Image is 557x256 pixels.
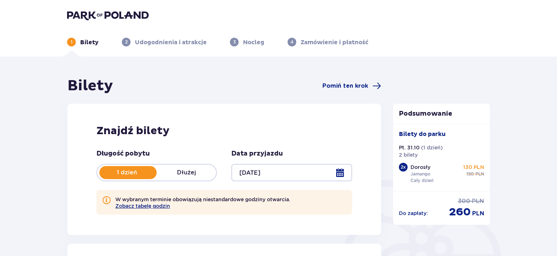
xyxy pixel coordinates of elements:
span: PLN [475,171,484,177]
p: 4 [290,39,293,45]
p: 2 [125,39,128,45]
img: Park of Poland logo [67,10,149,20]
p: Zamówienie i płatność [301,38,368,46]
p: 3 [233,39,236,45]
span: 150 [466,171,474,177]
p: Data przyjazdu [231,149,283,158]
div: 2 x [399,163,408,172]
h2: Znajdź bilety [96,124,352,138]
p: Dłużej [157,169,216,177]
p: ( 1 dzień ) [421,144,443,151]
p: 130 PLN [463,164,484,171]
span: PLN [472,210,484,218]
p: Podsumowanie [393,110,490,118]
span: PLN [472,197,484,205]
p: Nocleg [243,38,264,46]
p: Pt. 31.10 [399,144,420,151]
button: Zobacz tabelę godzin [115,203,170,209]
p: 1 dzień [97,169,157,177]
a: Pomiń ten krok [322,82,381,90]
div: 3Nocleg [230,38,264,46]
p: 1 [71,39,73,45]
span: Pomiń ten krok [322,82,368,90]
p: Jamango [410,171,430,177]
p: W wybranym terminie obowiązują niestandardowe godziny otwarcia. [115,196,290,209]
span: 300 [458,197,470,205]
p: Udogodnienia i atrakcje [135,38,207,46]
span: 260 [449,205,471,219]
p: Bilety [80,38,99,46]
div: 4Zamówienie i płatność [288,38,368,46]
div: 2Udogodnienia i atrakcje [122,38,207,46]
p: Do zapłaty : [399,210,428,217]
p: Cały dzień [410,177,433,184]
h1: Bilety [67,77,113,95]
p: 2 bilety [399,151,418,158]
p: Długość pobytu [96,149,150,158]
p: Dorosły [410,164,430,171]
p: Bilety do parku [399,130,446,138]
div: 1Bilety [67,38,99,46]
